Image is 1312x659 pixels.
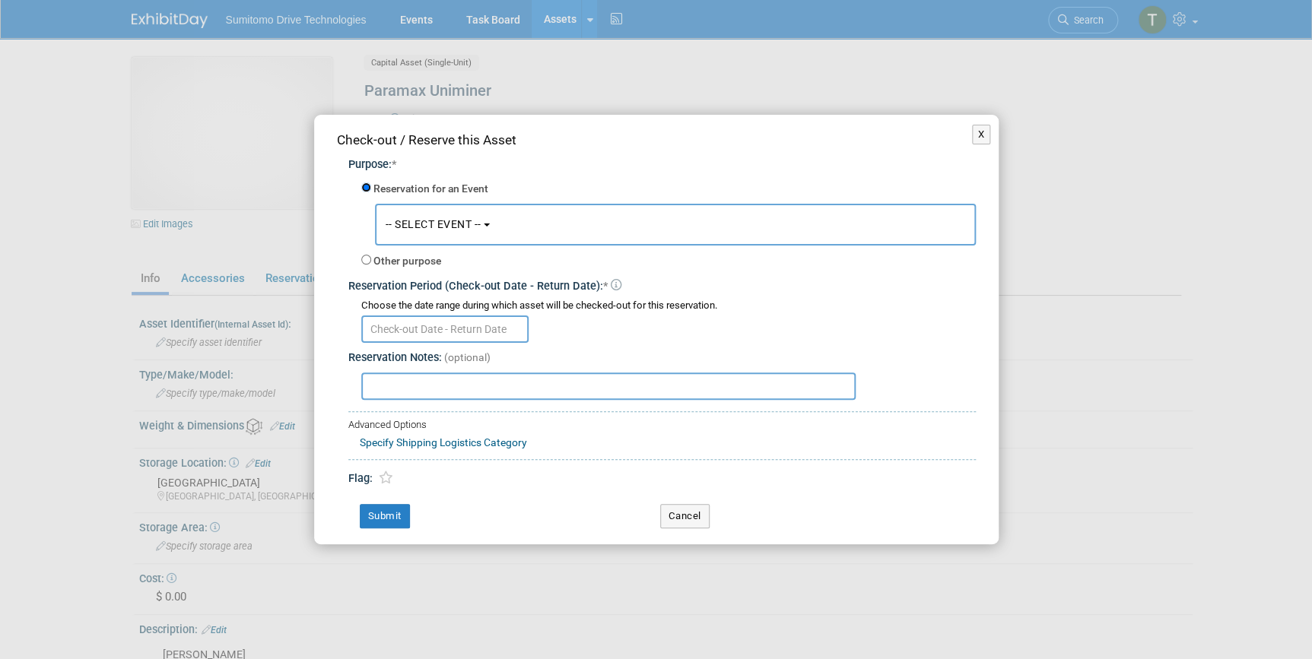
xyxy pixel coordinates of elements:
button: Submit [360,504,410,528]
div: Advanced Options [348,418,976,432]
div: Choose the date range during which asset will be checked-out for this reservation. [361,299,976,313]
input: Check-out Date - Return Date [361,315,529,343]
span: Check-out / Reserve this Asset [337,132,516,147]
div: Purpose: [348,157,976,173]
span: -- SELECT EVENT -- [386,218,481,230]
span: Reservation Notes: [348,351,442,364]
span: (optional) [444,351,491,363]
a: Specify Shipping Logistics Category [360,436,527,448]
div: Reservation Period (Check-out Date - Return Date): [348,272,976,295]
button: X [972,125,991,144]
span: Flag: [348,472,373,485]
label: Reservation for an Event [373,182,488,197]
label: Other purpose [373,254,441,269]
button: -- SELECT EVENT -- [375,204,976,246]
button: Cancel [660,504,710,528]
